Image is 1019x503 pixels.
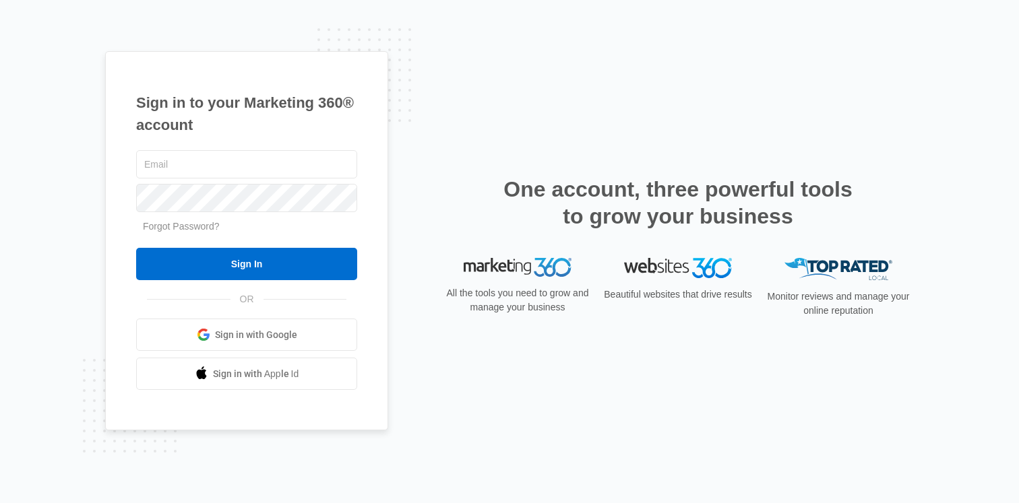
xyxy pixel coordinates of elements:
a: Sign in with Google [136,318,357,351]
img: Top Rated Local [784,258,892,280]
a: Sign in with Apple Id [136,358,357,390]
span: Sign in with Google [215,328,297,342]
p: All the tools you need to grow and manage your business [442,286,593,314]
img: Marketing 360 [464,258,572,277]
a: Forgot Password? [143,221,220,232]
input: Email [136,150,357,178]
span: OR [230,292,264,306]
h2: One account, three powerful tools to grow your business [499,176,857,230]
h1: Sign in to your Marketing 360® account [136,92,357,136]
img: Websites 360 [624,258,732,277]
p: Monitor reviews and manage your online reputation [763,290,914,318]
p: Beautiful websites that drive results [603,288,753,302]
span: Sign in with Apple Id [213,367,299,381]
input: Sign In [136,248,357,280]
